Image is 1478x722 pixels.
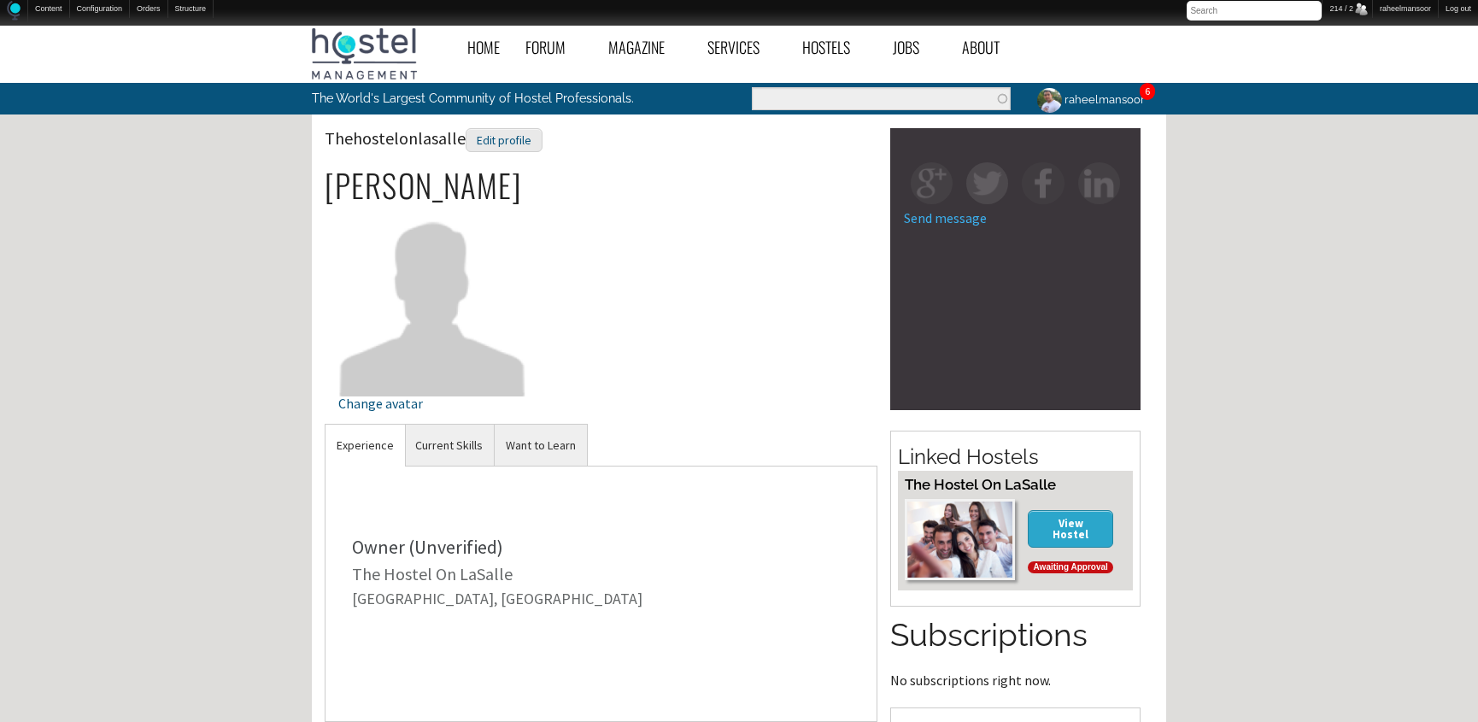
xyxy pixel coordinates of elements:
[1035,85,1065,115] img: raheelmansoor's picture
[1023,83,1154,116] a: raheelmansoor
[352,591,850,607] div: [GEOGRAPHIC_DATA], [GEOGRAPHIC_DATA]
[752,87,1011,110] input: Enter the terms you wish to search for.
[338,207,527,396] img: Thehostelonlasalle's picture
[7,1,21,21] img: Home
[466,128,543,153] div: Edit profile
[1022,162,1064,204] img: fb-square.png
[495,425,587,467] a: Want to Learn
[1028,561,1113,573] div: Awaiting Approval
[325,127,543,149] span: Thehostelonlasalle
[911,162,953,204] img: gp-square.png
[312,83,668,114] p: The World's Largest Community of Hostel Professionals.
[880,28,949,67] a: Jobs
[404,425,494,467] a: Current Skills
[1028,510,1113,547] a: View Hostel
[890,613,1141,687] section: No subscriptions right now.
[905,476,1056,493] a: The Hostel On LaSalle
[898,443,1133,472] h2: Linked Hostels
[466,127,543,149] a: Edit profile
[455,28,513,67] a: Home
[338,396,527,410] div: Change avatar
[1187,1,1322,21] input: Search
[338,291,527,410] a: Change avatar
[789,28,880,67] a: Hostels
[325,167,877,203] h2: [PERSON_NAME]
[352,537,850,556] div: Owner (Unverified)
[695,28,789,67] a: Services
[513,28,595,67] a: Forum
[904,209,987,226] a: Send message
[966,162,1008,204] img: tw-square.png
[1145,85,1150,97] a: 6
[949,28,1029,67] a: About
[352,563,513,584] a: The Hostel On LaSalle
[1078,162,1120,204] img: in-square.png
[595,28,695,67] a: Magazine
[312,28,417,79] img: Hostel Management Home
[890,613,1141,658] h2: Subscriptions
[326,425,405,467] a: Experience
